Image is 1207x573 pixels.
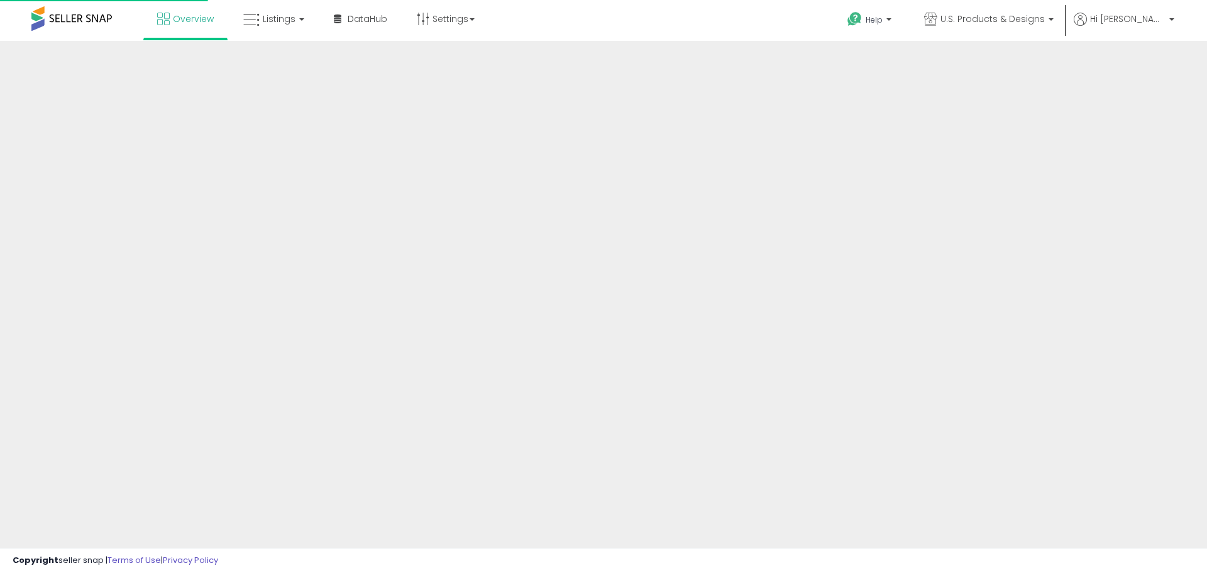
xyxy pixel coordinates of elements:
[163,554,218,566] a: Privacy Policy
[847,11,863,27] i: Get Help
[173,13,214,25] span: Overview
[1074,13,1174,41] a: Hi [PERSON_NAME]
[263,13,295,25] span: Listings
[866,14,883,25] span: Help
[107,554,161,566] a: Terms of Use
[940,13,1045,25] span: U.S. Products & Designs
[837,2,904,41] a: Help
[13,555,218,567] div: seller snap | |
[13,554,58,566] strong: Copyright
[348,13,387,25] span: DataHub
[1090,13,1166,25] span: Hi [PERSON_NAME]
